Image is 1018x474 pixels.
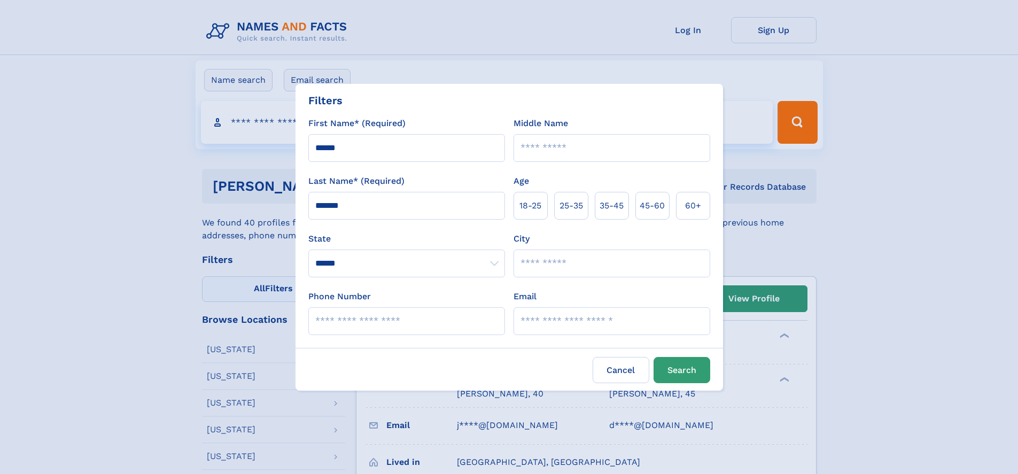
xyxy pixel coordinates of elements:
[559,199,583,212] span: 25‑35
[593,357,649,383] label: Cancel
[654,357,710,383] button: Search
[640,199,665,212] span: 45‑60
[308,175,405,188] label: Last Name* (Required)
[514,290,537,303] label: Email
[514,175,529,188] label: Age
[308,232,505,245] label: State
[308,290,371,303] label: Phone Number
[519,199,541,212] span: 18‑25
[308,92,343,108] div: Filters
[685,199,701,212] span: 60+
[514,117,568,130] label: Middle Name
[308,117,406,130] label: First Name* (Required)
[514,232,530,245] label: City
[600,199,624,212] span: 35‑45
